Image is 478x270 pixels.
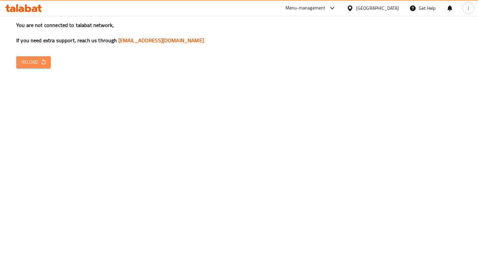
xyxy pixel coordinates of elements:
[21,58,46,66] span: Reload
[356,5,399,12] div: [GEOGRAPHIC_DATA]
[118,35,204,45] a: [EMAIL_ADDRESS][DOMAIN_NAME]
[285,4,325,12] div: Menu-management
[16,21,462,44] h3: You are not connected to talabat network, If you need extra support, reach us through
[16,56,51,68] button: Reload
[468,5,469,12] span: J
